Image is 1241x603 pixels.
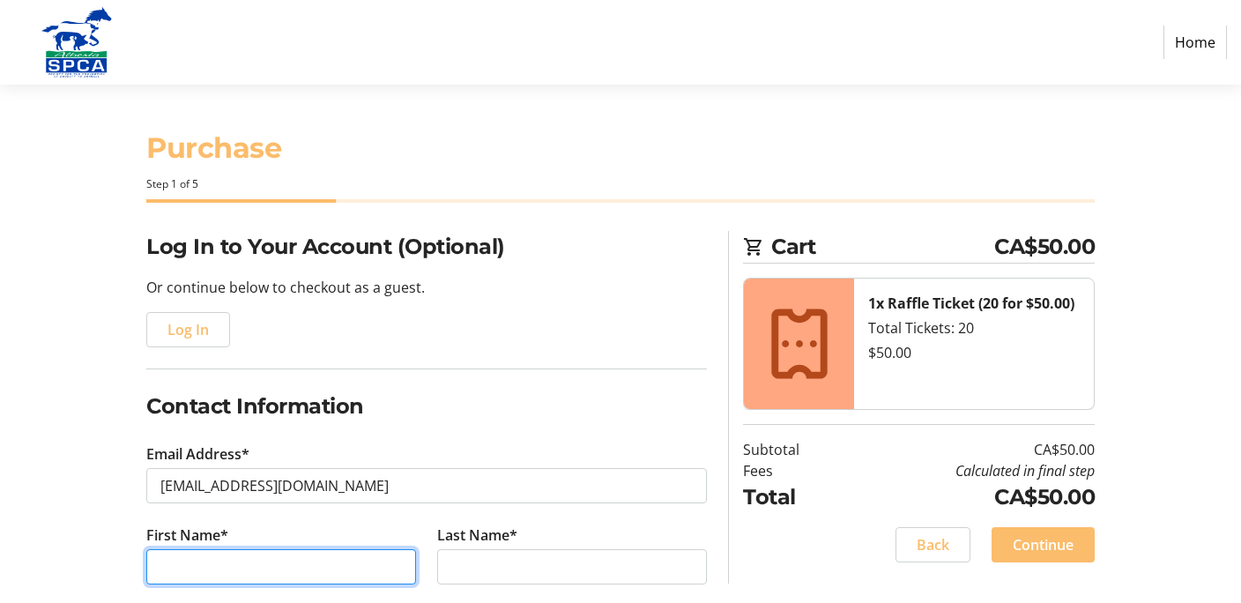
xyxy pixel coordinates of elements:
label: First Name* [146,525,228,546]
span: Log In [167,319,209,340]
div: Total Tickets: 20 [868,317,1080,339]
label: Email Address* [146,443,249,465]
a: Home [1163,26,1227,59]
button: Log In [146,312,230,347]
p: Or continue below to checkout as a guest. [146,277,707,298]
button: Continue [992,527,1095,562]
h2: Contact Information [146,391,707,422]
span: CA$50.00 [994,231,1095,263]
td: CA$50.00 [844,481,1095,513]
span: Continue [1013,534,1074,555]
strong: 1x Raffle Ticket (20 for $50.00) [868,294,1074,313]
img: Alberta SPCA's Logo [14,7,139,78]
td: Calculated in final step [844,460,1095,481]
td: Total [743,481,844,513]
span: Back [917,534,949,555]
label: Last Name* [437,525,517,546]
button: Back [895,527,970,562]
div: Step 1 of 5 [146,176,1095,192]
div: $50.00 [868,342,1080,363]
h2: Log In to Your Account (Optional) [146,231,707,263]
td: Fees [743,460,844,481]
span: Cart [771,231,994,263]
h1: Purchase [146,127,1095,169]
td: Subtotal [743,439,844,460]
td: CA$50.00 [844,439,1095,460]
